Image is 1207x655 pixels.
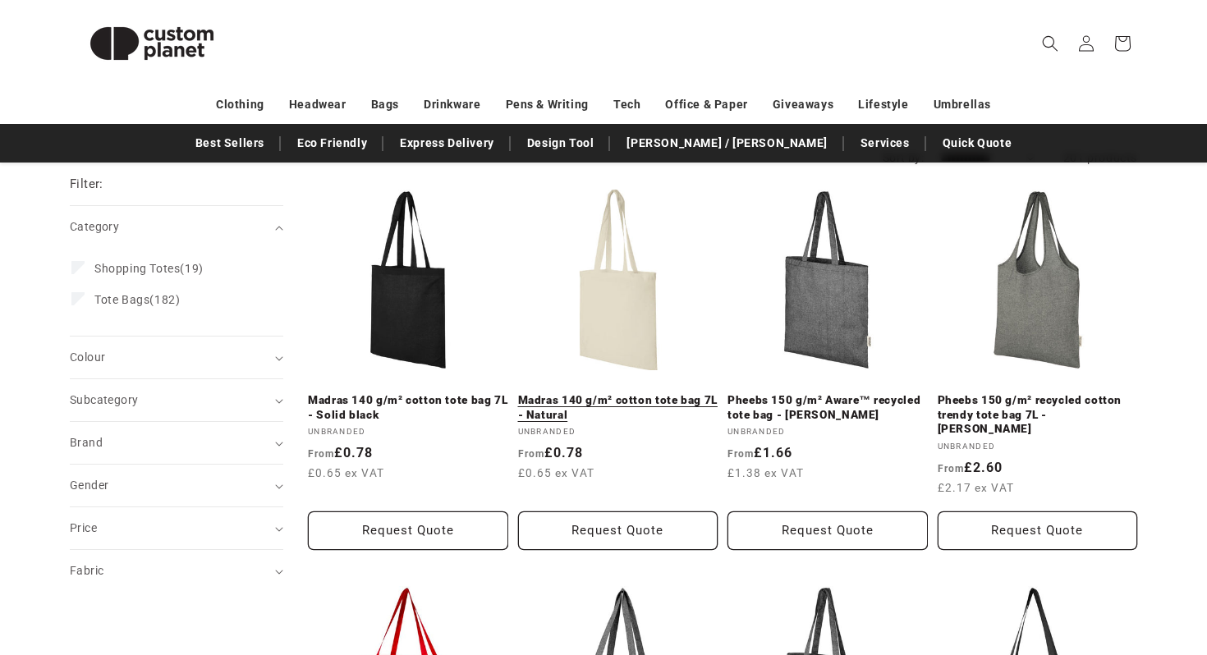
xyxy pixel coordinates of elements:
[70,350,105,364] span: Colour
[94,292,180,307] span: (182)
[70,220,119,233] span: Category
[187,129,273,158] a: Best Sellers
[94,262,180,275] span: Shopping Totes
[70,422,283,464] summary: Brand (0 selected)
[70,393,138,406] span: Subcategory
[506,90,589,119] a: Pens & Writing
[308,393,508,422] a: Madras 140 g/m² cotton tote bag 7L - Solid black
[70,7,234,80] img: Custom Planet
[618,129,835,158] a: [PERSON_NAME] / [PERSON_NAME]
[70,206,283,248] summary: Category (0 selected)
[70,550,283,592] summary: Fabric (0 selected)
[773,90,833,119] a: Giveaways
[424,90,480,119] a: Drinkware
[308,511,508,550] button: Request Quote
[70,436,103,449] span: Brand
[70,465,283,506] summary: Gender (0 selected)
[613,90,640,119] a: Tech
[519,129,603,158] a: Design Tool
[665,90,747,119] a: Office & Paper
[94,293,149,306] span: Tote Bags
[934,90,991,119] a: Umbrellas
[934,129,1021,158] a: Quick Quote
[883,151,924,164] label: Sort by:
[518,393,718,422] a: Madras 140 g/m² cotton tote bag 7L - Natural
[216,90,264,119] a: Clothing
[727,393,928,422] a: Pheebs 150 g/m² Aware™ recycled tote bag - [PERSON_NAME]
[852,129,918,158] a: Services
[70,521,97,534] span: Price
[70,337,283,378] summary: Colour (0 selected)
[1032,25,1068,62] summary: Search
[94,261,204,276] span: (19)
[1063,151,1137,164] span: 201 products
[70,479,108,492] span: Gender
[938,393,1138,437] a: Pheebs 150 g/m² recycled cotton trendy tote bag 7L - [PERSON_NAME]
[289,129,375,158] a: Eco Friendly
[727,511,928,550] button: Request Quote
[289,90,346,119] a: Headwear
[70,507,283,549] summary: Price
[858,90,908,119] a: Lifestyle
[518,511,718,550] button: Request Quote
[392,129,503,158] a: Express Delivery
[70,564,103,577] span: Fabric
[371,90,399,119] a: Bags
[70,379,283,421] summary: Subcategory (0 selected)
[925,478,1207,655] iframe: Chat Widget
[70,175,103,194] h2: Filter:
